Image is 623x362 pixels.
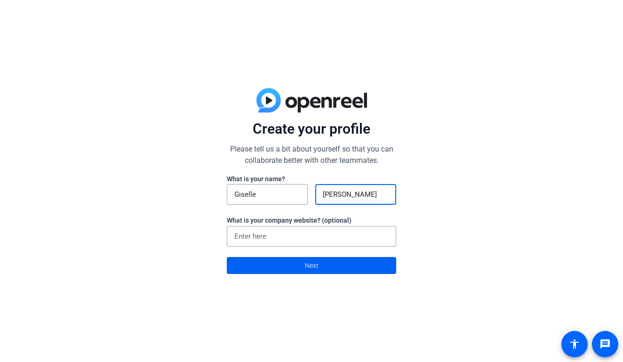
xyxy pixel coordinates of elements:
input: Last Name [323,189,389,200]
p: Please tell us a bit about yourself so that you can collaborate better with other teammates. [227,144,396,166]
label: What is your company website? (optional) [227,217,351,224]
input: Enter here [234,231,389,242]
span: Next [305,257,319,274]
label: What is your name? [227,175,285,183]
mat-icon: accessibility [569,338,580,350]
img: blue-gradient.svg [256,88,367,113]
mat-icon: message [599,338,611,350]
input: First Name [234,189,300,200]
p: Create your profile [227,120,396,138]
button: Next [227,257,396,274]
